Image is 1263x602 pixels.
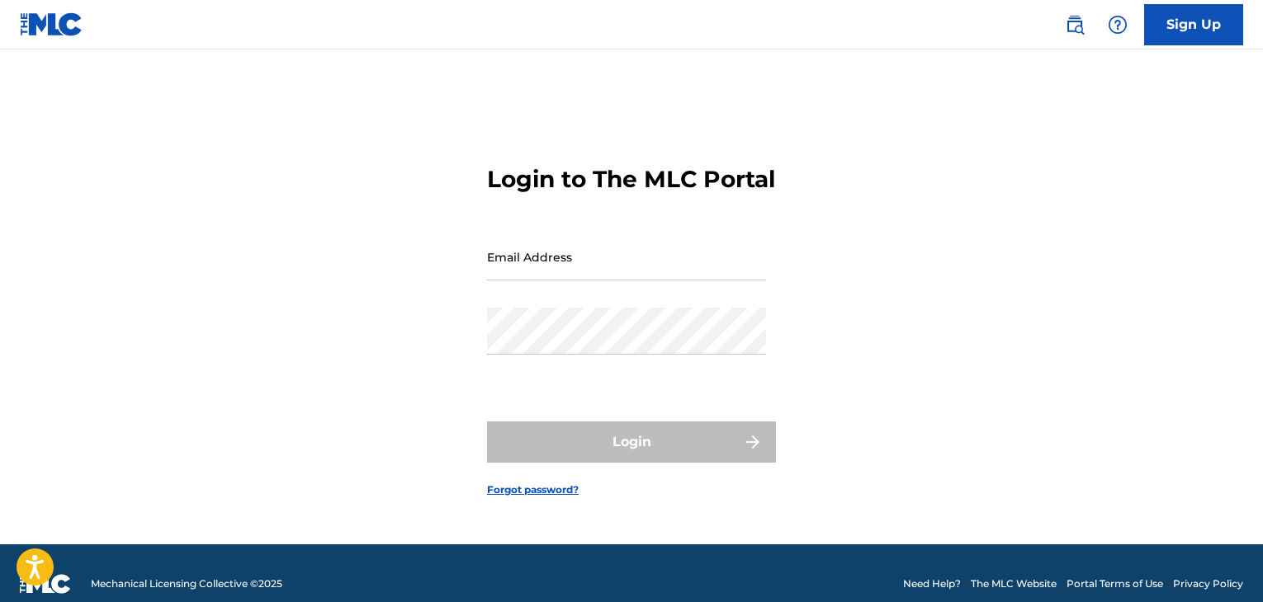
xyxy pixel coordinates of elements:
h3: Login to The MLC Portal [487,165,775,194]
a: Sign Up [1144,4,1243,45]
a: Public Search [1058,8,1091,41]
span: Mechanical Licensing Collective © 2025 [91,576,282,591]
a: Privacy Policy [1173,576,1243,591]
div: Help [1101,8,1134,41]
a: The MLC Website [971,576,1057,591]
a: Need Help? [903,576,961,591]
img: MLC Logo [20,12,83,36]
a: Forgot password? [487,482,579,497]
img: logo [20,574,71,594]
img: help [1108,15,1128,35]
a: Portal Terms of Use [1067,576,1163,591]
img: search [1065,15,1085,35]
